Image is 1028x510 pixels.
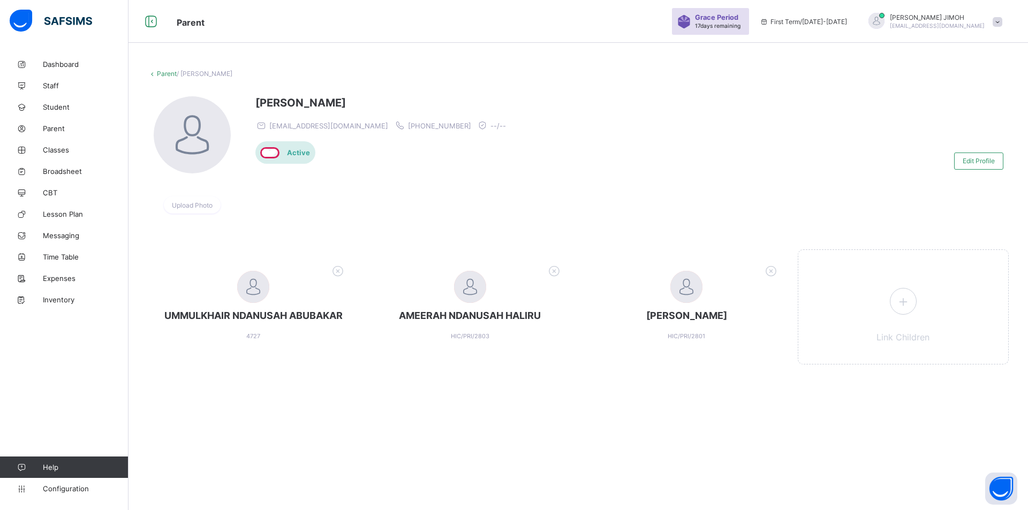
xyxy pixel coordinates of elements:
span: Grace Period [695,13,738,21]
span: [EMAIL_ADDRESS][DOMAIN_NAME] [269,121,388,130]
button: Open asap [985,473,1017,505]
img: UMAR photo [154,96,231,173]
span: Help [43,463,128,471]
img: sticker-purple.71386a28dfed39d6af7621340158ba97.svg [677,15,691,28]
span: session/term information [760,18,847,26]
span: HIC/PRI/2801 [668,332,705,340]
span: Messaging [43,231,128,240]
span: Classes [43,146,128,154]
span: Dashboard [43,60,128,68]
span: [PERSON_NAME] [592,310,782,321]
span: Staff [43,81,128,90]
span: [EMAIL_ADDRESS][DOMAIN_NAME] [890,22,985,29]
span: 4727 [246,332,260,340]
span: Edit Profile [963,157,995,165]
span: Configuration [43,484,128,493]
span: [PERSON_NAME] JIMOH [890,13,985,21]
span: [PHONE_NUMBER] [408,121,471,130]
span: Inventory [43,295,128,304]
span: Student [43,103,128,111]
span: Expenses [43,274,128,283]
span: CBT [43,188,128,197]
div: ABDULAKEEMJIMOH [858,13,1008,31]
span: Upload Photo [172,201,213,209]
span: AMEERAH NDANUSAH HALIRU [375,310,565,321]
span: Broadsheet [43,167,128,176]
img: safsims [10,10,92,32]
span: HIC/PRI/2803 [451,332,489,340]
a: Parent [157,70,177,78]
span: Parent [43,124,128,133]
span: / [PERSON_NAME] [177,70,232,78]
span: Lesson Plan [43,210,128,218]
span: UMMULKHAIR NDANUSAH ABUBAKAR [158,310,349,321]
span: 17 days remaining [695,22,740,29]
span: Time Table [43,253,128,261]
span: Link Children [876,332,929,342]
span: [PERSON_NAME] [255,96,511,109]
span: Parent [177,17,205,28]
span: Active [287,148,310,157]
span: --/-- [490,121,506,130]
